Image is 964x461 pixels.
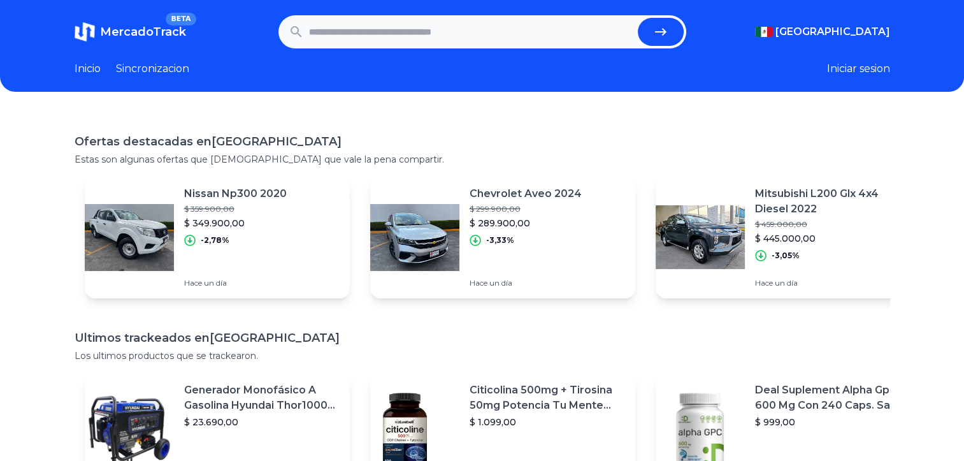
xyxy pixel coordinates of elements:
[470,416,625,428] p: $ 1.099,00
[184,278,287,288] p: Hace un día
[100,25,186,39] span: MercadoTrack
[75,22,186,42] a: MercadoTrackBETA
[772,251,800,261] p: -3,05%
[370,193,459,282] img: Featured image
[75,349,890,362] p: Los ultimos productos que se trackearon.
[470,186,582,201] p: Chevrolet Aveo 2024
[755,219,910,230] p: $ 459.000,00
[755,278,910,288] p: Hace un día
[755,186,910,217] p: Mitsubishi L200 Glx 4x4 Diesel 2022
[470,278,582,288] p: Hace un día
[486,235,514,245] p: -3,33%
[470,383,625,413] p: Citicolina 500mg + Tirosina 50mg Potencia Tu Mente (120caps) Sabor Sin Sabor
[827,61,890,77] button: Iniciar sesion
[755,232,910,245] p: $ 445.000,00
[470,204,582,214] p: $ 299.900,00
[775,24,890,40] span: [GEOGRAPHIC_DATA]
[166,13,196,26] span: BETA
[755,416,910,428] p: $ 999,00
[184,204,287,214] p: $ 359.900,00
[184,383,340,413] p: Generador Monofásico A Gasolina Hyundai Thor10000 P 11.5 Kw
[116,61,189,77] a: Sincronizacion
[470,217,582,230] p: $ 289.900,00
[370,176,635,298] a: Featured imageChevrolet Aveo 2024$ 299.900,00$ 289.900,00-3,33%Hace un día
[85,193,174,282] img: Featured image
[75,22,95,42] img: MercadoTrack
[656,176,921,298] a: Featured imageMitsubishi L200 Glx 4x4 Diesel 2022$ 459.000,00$ 445.000,00-3,05%Hace un día
[75,153,890,166] p: Estas son algunas ofertas que [DEMOGRAPHIC_DATA] que vale la pena compartir.
[656,193,745,282] img: Featured image
[184,416,340,428] p: $ 23.690,00
[755,27,773,37] img: Mexico
[75,133,890,150] h1: Ofertas destacadas en [GEOGRAPHIC_DATA]
[184,186,287,201] p: Nissan Np300 2020
[184,217,287,230] p: $ 349.900,00
[75,61,101,77] a: Inicio
[85,176,350,298] a: Featured imageNissan Np300 2020$ 359.900,00$ 349.900,00-2,78%Hace un día
[75,329,890,347] h1: Ultimos trackeados en [GEOGRAPHIC_DATA]
[201,235,229,245] p: -2,78%
[755,24,890,40] button: [GEOGRAPHIC_DATA]
[755,383,910,413] p: Deal Suplement Alpha Gpc 600 Mg Con 240 Caps. Salud Cerebral Sabor S/n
